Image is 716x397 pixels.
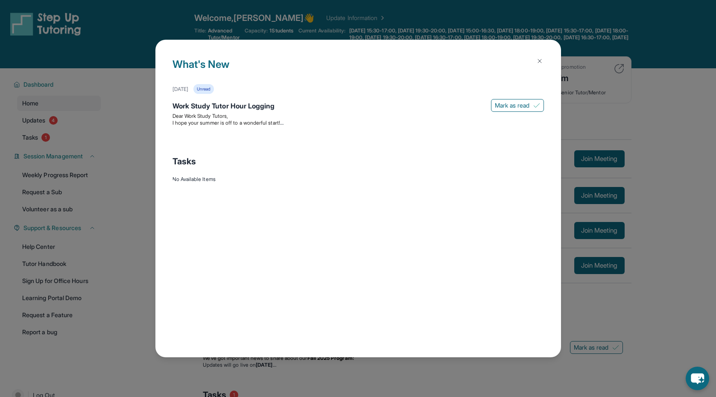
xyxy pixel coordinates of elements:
[172,86,188,93] div: [DATE]
[172,176,544,183] div: No Available Items
[495,101,530,110] span: Mark as read
[172,113,228,119] span: Dear Work Study Tutors,
[172,120,283,126] span: I hope your summer is off to a wonderful start!
[172,101,544,113] div: Work Study Tutor Hour Logging
[172,57,544,84] h1: What's New
[533,102,540,109] img: Mark as read
[193,84,214,94] div: Unread
[172,155,196,167] span: Tasks
[491,99,544,112] button: Mark as read
[536,58,543,64] img: Close Icon
[686,367,709,390] button: chat-button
